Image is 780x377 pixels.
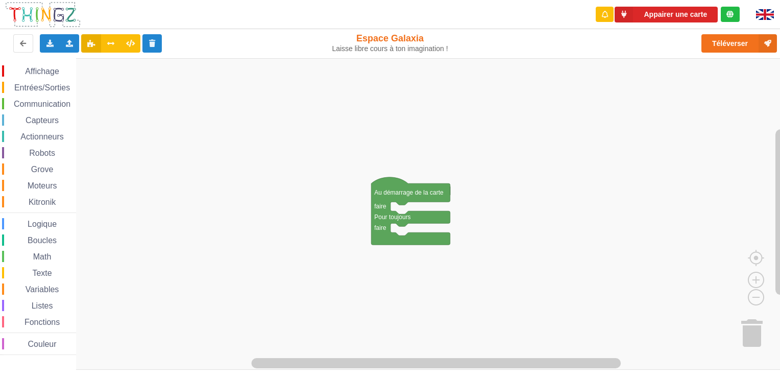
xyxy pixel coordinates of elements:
div: Tu es connecté au serveur de création de Thingz [721,7,740,22]
text: faire [374,203,386,210]
span: Texte [31,269,53,277]
span: Affichage [23,67,60,76]
button: Appairer une carte [615,7,718,22]
span: Kitronik [27,198,57,206]
span: Listes [30,301,55,310]
text: Pour toujours [374,214,410,221]
img: thingz_logo.png [5,1,81,28]
span: Communication [12,100,72,108]
span: Math [32,252,53,261]
span: Robots [28,149,57,157]
text: faire [374,224,386,231]
span: Grove [30,165,55,174]
span: Actionneurs [19,132,65,141]
span: Couleur [27,340,58,348]
span: Variables [24,285,61,294]
img: gb.png [756,9,774,20]
div: Laisse libre cours à ton imagination ! [323,44,457,53]
div: Espace Galaxia [323,33,457,53]
span: Capteurs [24,116,60,125]
text: Au démarrage de la carte [374,189,444,196]
button: Téléverser [701,34,777,53]
span: Boucles [26,236,58,245]
span: Logique [26,220,58,228]
span: Entrées/Sorties [13,83,71,92]
span: Fonctions [23,318,61,326]
span: Moteurs [26,181,59,190]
